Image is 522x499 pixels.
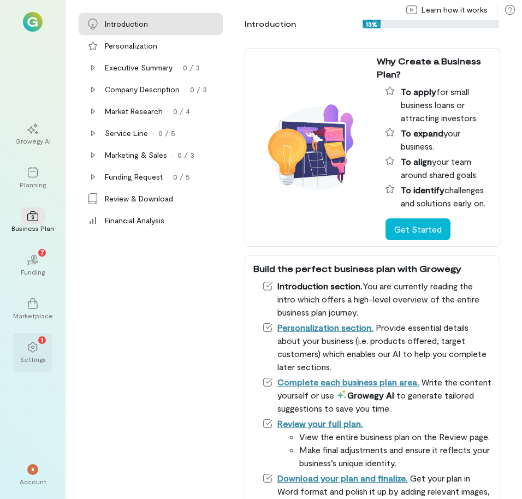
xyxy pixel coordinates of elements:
div: 0 / 4 [173,106,190,117]
span: 1 [41,335,43,344]
a: Review your full plan. [277,418,363,429]
div: 0 / 3 [177,150,194,161]
div: Marketplace [13,311,53,320]
span: Growegy AI [336,390,394,400]
div: Market Research [105,106,163,117]
a: Personalization section. [277,322,373,332]
li: your team around shared goals. [385,155,491,181]
span: To apply [401,86,436,97]
li: Provide essential details about your business (i.e. products offered, target customers) which ena... [262,321,491,373]
div: *Account [13,455,52,495]
a: Planning [13,158,52,198]
a: Download your plan and finalize. [277,473,408,483]
li: your business. [385,127,491,153]
div: Funding Request [105,171,163,182]
a: Growegy AI [13,115,52,154]
div: Financial Analysis [105,215,164,226]
span: 7 [40,247,44,257]
li: challenges and solutions early on. [385,183,491,210]
div: Executive Summary [105,62,173,73]
a: Settings [13,333,52,372]
div: Introduction [245,19,296,29]
img: Why create a business plan [253,96,368,199]
div: · [167,106,169,117]
div: · [152,128,154,139]
div: 0 / 5 [173,171,190,182]
span: To identify [401,185,444,195]
div: · [184,84,186,95]
div: Funding [21,268,45,276]
div: Settings [20,355,46,364]
button: Get Started [385,218,450,240]
div: Growegy AI [15,136,51,145]
li: You are currently reading the intro which offers a high-level overview of the entire business pla... [262,280,491,319]
div: Review & Download [105,193,173,204]
span: Introduction section. [277,281,363,291]
div: Marketing & Sales [105,150,167,161]
div: 0 / 3 [190,84,207,95]
div: Company Description [105,84,180,95]
a: Marketplace [13,289,52,329]
li: Make final adjustments and ensure it reflects your business’s unique identity. [299,443,491,470]
div: 0 / 5 [158,128,175,139]
div: Service Line [105,128,148,139]
li: View the entire business plan on the Review page. [299,430,491,443]
a: Funding [13,246,52,285]
div: · [177,62,179,73]
div: Planning [20,180,46,189]
span: Learn how it works [422,4,488,15]
div: Business Plan [11,224,54,233]
div: Build the perfect business plan with Growegy [253,262,491,275]
div: 0 / 3 [183,62,200,73]
div: · [171,150,173,161]
div: Personalization [105,40,157,51]
span: To expand [401,128,443,138]
div: Why Create a Business Plan? [377,55,491,81]
li: Write the content yourself or use to generate tailored suggestions to save you time. [262,376,491,415]
li: for small business loans or attracting investors. [385,85,491,124]
span: To align [401,156,432,167]
div: Introduction [105,19,148,29]
a: Complete each business plan area. [277,377,419,387]
div: Account [20,477,46,486]
div: · [167,171,169,182]
a: Business Plan [13,202,52,241]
